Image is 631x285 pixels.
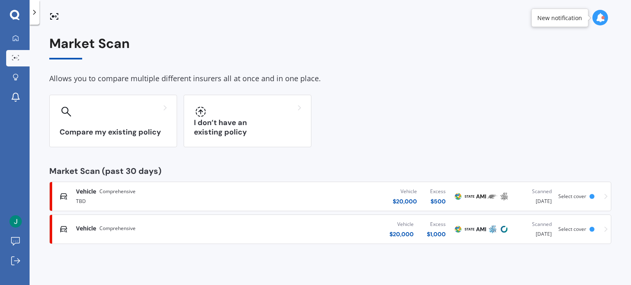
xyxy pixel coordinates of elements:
[393,197,417,205] div: $ 20,000
[465,192,474,201] img: State
[516,187,552,205] div: [DATE]
[427,220,446,228] div: Excess
[427,230,446,238] div: $ 1,000
[389,220,414,228] div: Vehicle
[453,224,463,234] img: Protecta
[49,36,611,59] div: Market Scan
[465,224,474,234] img: State
[476,192,486,201] img: AMI
[49,167,611,175] div: Market Scan (past 30 days)
[430,197,446,205] div: $ 500
[499,224,509,234] img: Cove
[99,187,136,196] span: Comprehensive
[389,230,414,238] div: $ 20,000
[49,214,611,244] a: VehicleComprehensiveVehicle$20,000Excess$1,000ProtectaStateAMIAMPCoveScanned[DATE]Select cover
[9,215,22,228] img: ACg8ocIGvAgBRM-Cb4xg0FsH5xEFtIyEMpuWdWM2vaNvjQJC8bllKA=s96-c
[76,224,96,233] span: Vehicle
[60,128,167,137] h3: Compare my existing policy
[76,196,256,205] div: TBD
[488,192,497,201] img: Trade Me Insurance
[476,224,486,234] img: AMI
[430,187,446,196] div: Excess
[194,118,301,137] h3: I don’t have an existing policy
[76,187,96,196] span: Vehicle
[488,224,497,234] img: AMP
[393,187,417,196] div: Vehicle
[49,73,611,85] div: Allows you to compare multiple different insurers all at once and in one place.
[558,193,586,200] span: Select cover
[499,192,509,201] img: AMP
[516,187,552,196] div: Scanned
[558,226,586,233] span: Select cover
[516,220,552,238] div: [DATE]
[453,192,463,201] img: Protecta
[99,224,136,233] span: Comprehensive
[49,182,611,211] a: VehicleComprehensiveTBDVehicle$20,000Excess$500ProtectaStateAMITrade Me InsuranceAMPScanned[DATE]...
[537,14,582,22] div: New notification
[516,220,552,228] div: Scanned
